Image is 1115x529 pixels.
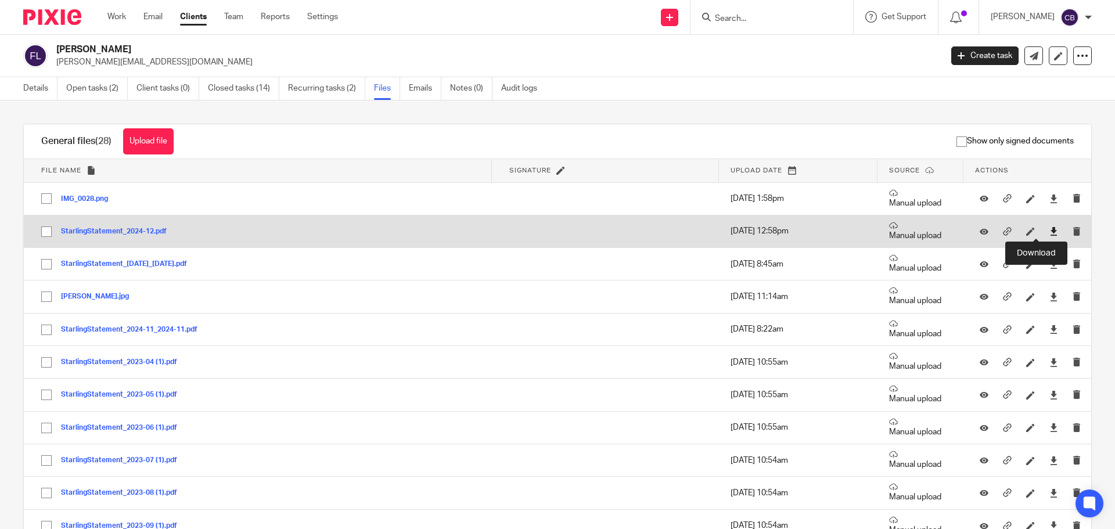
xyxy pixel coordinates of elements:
[731,455,866,466] p: [DATE] 10:54am
[23,44,48,68] img: svg%3E
[61,195,117,203] button: IMG_0028.png
[35,351,57,373] input: Select
[61,326,206,334] button: StarlingStatement_2024-11_2024-11.pdf
[889,319,952,340] p: Manual upload
[714,14,818,24] input: Search
[951,46,1019,65] a: Create task
[35,384,57,406] input: Select
[35,188,57,210] input: Select
[1060,8,1079,27] img: svg%3E
[143,11,163,23] a: Email
[731,487,866,499] p: [DATE] 10:54am
[35,319,57,341] input: Select
[731,167,782,174] span: Upload date
[35,449,57,472] input: Select
[501,77,546,100] a: Audit logs
[1049,225,1058,237] a: Download
[889,167,920,174] span: Source
[41,167,81,174] span: File name
[1049,323,1058,335] a: Download
[991,11,1055,23] p: [PERSON_NAME]
[35,253,57,275] input: Select
[56,44,758,56] h2: [PERSON_NAME]
[889,254,952,274] p: Manual upload
[61,456,186,465] button: StarlingStatement_2023-07 (1).pdf
[23,77,57,100] a: Details
[409,77,441,100] a: Emails
[731,357,866,368] p: [DATE] 10:55am
[889,221,952,242] p: Manual upload
[450,77,492,100] a: Notes (0)
[889,450,952,470] p: Manual upload
[107,11,126,23] a: Work
[180,11,207,23] a: Clients
[208,77,279,100] a: Closed tasks (14)
[509,167,551,174] span: Signature
[731,258,866,270] p: [DATE] 8:45am
[1049,291,1058,303] a: Download
[889,352,952,372] p: Manual upload
[1049,422,1058,433] a: Download
[731,291,866,303] p: [DATE] 11:14am
[1049,455,1058,466] a: Download
[731,323,866,335] p: [DATE] 8:22am
[1049,487,1058,499] a: Download
[731,225,866,237] p: [DATE] 12:58pm
[889,418,952,438] p: Manual upload
[61,489,186,497] button: StarlingStatement_2023-08 (1).pdf
[61,424,186,432] button: StarlingStatement_2023-06 (1).pdf
[61,358,186,366] button: StarlingStatement_2023-04 (1).pdf
[1049,357,1058,368] a: Download
[61,228,175,236] button: StarlingStatement_2024-12.pdf
[261,11,290,23] a: Reports
[123,128,174,154] button: Upload file
[1049,389,1058,401] a: Download
[35,286,57,308] input: Select
[307,11,338,23] a: Settings
[374,77,400,100] a: Files
[889,189,952,209] p: Manual upload
[731,422,866,433] p: [DATE] 10:55am
[1049,258,1058,270] a: Download
[975,167,1009,174] span: Actions
[956,135,1074,147] span: Show only signed documents
[66,77,128,100] a: Open tasks (2)
[889,384,952,405] p: Manual upload
[61,260,196,268] button: StarlingStatement_[DATE]_[DATE].pdf
[35,417,57,439] input: Select
[731,389,866,401] p: [DATE] 10:55am
[95,136,111,146] span: (28)
[41,135,111,147] h1: General files
[882,13,926,21] span: Get Support
[61,391,186,399] button: StarlingStatement_2023-05 (1).pdf
[35,221,57,243] input: Select
[136,77,199,100] a: Client tasks (0)
[288,77,365,100] a: Recurring tasks (2)
[35,482,57,504] input: Select
[1049,193,1058,204] a: Download
[731,193,866,204] p: [DATE] 1:58pm
[889,483,952,503] p: Manual upload
[56,56,934,68] p: [PERSON_NAME][EMAIL_ADDRESS][DOMAIN_NAME]
[61,293,138,301] button: [PERSON_NAME].jpg
[23,9,81,25] img: Pixie
[224,11,243,23] a: Team
[889,286,952,307] p: Manual upload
